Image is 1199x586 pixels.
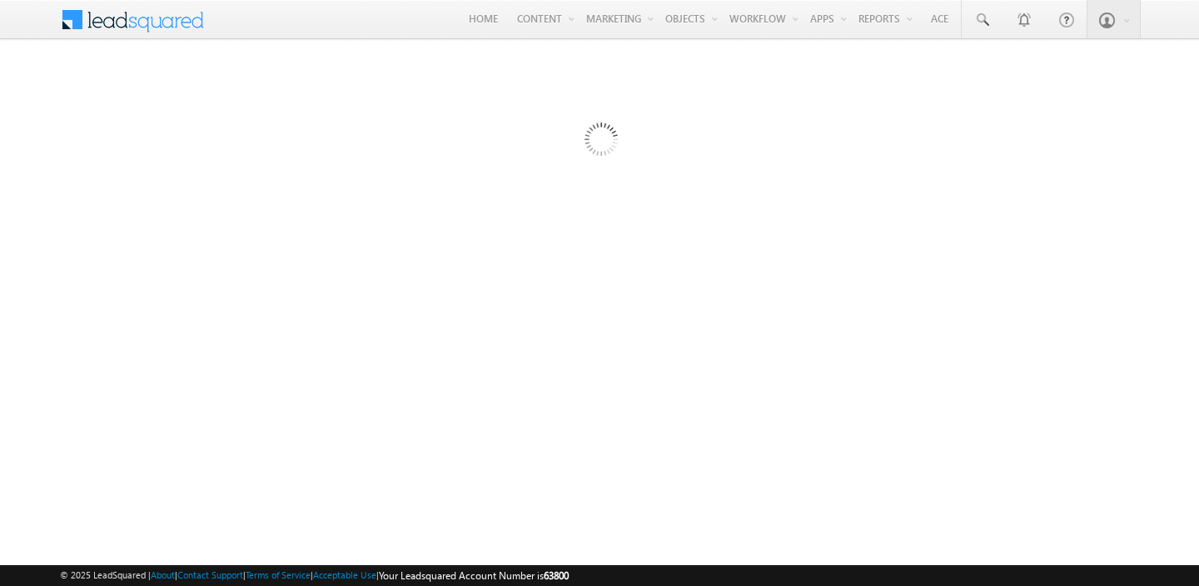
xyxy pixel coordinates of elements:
[177,569,243,580] a: Contact Support
[379,569,569,582] span: Your Leadsquared Account Number is
[246,569,311,580] a: Terms of Service
[60,568,569,583] span: © 2025 LeadSquared | | | | |
[151,569,175,580] a: About
[313,569,376,580] a: Acceptable Use
[514,56,686,228] img: Loading...
[544,569,569,582] span: 63800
